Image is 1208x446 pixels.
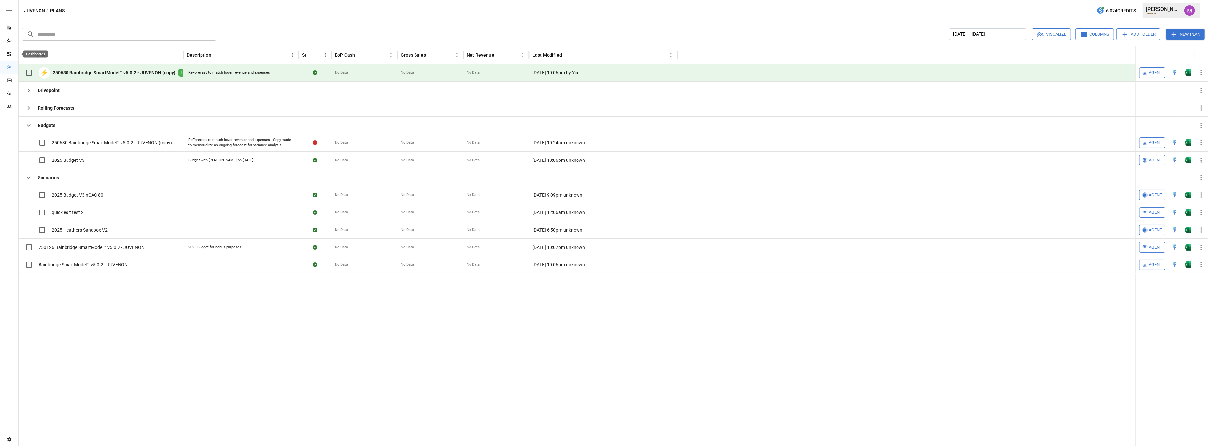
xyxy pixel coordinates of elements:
img: quick-edit-flash.b8aec18c.svg [1172,69,1178,76]
span: No Data [335,262,348,267]
span: Agent [1149,139,1162,147]
div: Open in Excel [1185,157,1192,163]
button: Sort [563,50,572,60]
span: No Data [335,140,348,145]
div: Budget with [PERSON_NAME] on [DATE] [188,158,253,163]
img: excel-icon.76473adf.svg [1185,192,1192,198]
span: Agent [1149,244,1162,251]
div: [DATE] 10:06pm unknown [529,151,677,169]
img: excel-icon.76473adf.svg [1185,261,1192,268]
img: quick-edit-flash.b8aec18c.svg [1172,261,1178,268]
button: Description column menu [288,50,297,60]
div: Sync complete [313,227,317,233]
img: quick-edit-flash.b8aec18c.svg [1172,209,1178,216]
span: 250630 Bainbridge SmartModel™ v5.0.2 - JUVENON (copy) [52,139,172,146]
img: excel-icon.76473adf.svg [1185,244,1192,251]
button: 6,074Credits [1094,5,1139,17]
span: No Data [401,210,414,215]
span: No Data [335,192,348,198]
div: ⚡ [39,67,50,79]
div: [DATE] 12:06am unknown [529,204,677,221]
span: No Data [401,158,414,163]
img: excel-icon.76473adf.svg [1185,157,1192,163]
div: Net Revenue [467,52,494,58]
div: Gross Sales [401,52,426,58]
div: Open in Quick Edit [1172,157,1178,163]
div: Open in Quick Edit [1172,139,1178,146]
span: No Data [401,245,414,250]
div: Sync complete [313,261,317,268]
div: Open in Excel [1185,139,1192,146]
div: Open in Quick Edit [1172,209,1178,216]
img: quick-edit-flash.b8aec18c.svg [1172,227,1178,233]
div: Sync complete [313,209,317,216]
div: Juvenon [1146,12,1180,15]
div: [DATE] 6:50pm unknown [529,221,677,238]
img: excel-icon.76473adf.svg [1185,139,1192,146]
div: Open in Excel [1185,209,1192,216]
button: Agent [1139,260,1165,270]
div: Open in Excel [1185,261,1192,268]
span: No Data [467,245,480,250]
button: Agent [1139,67,1165,78]
button: New Plan [1166,29,1205,40]
button: Agent [1139,155,1165,165]
button: Sort [427,50,436,60]
div: EoP Cash [335,52,355,58]
span: No Data [467,140,480,145]
button: Agent [1139,242,1165,253]
div: Open in Quick Edit [1172,244,1178,251]
button: Sort [1199,50,1208,60]
span: No Data [401,192,414,198]
div: ReForecast to match lower revenue and expenses [188,70,270,75]
div: Open in Quick Edit [1172,261,1178,268]
button: Columns [1075,28,1114,40]
div: Sync complete [313,192,317,198]
div: Open in Quick Edit [1172,227,1178,233]
span: 2025 Budget V3 nCAC 80 [52,192,103,198]
img: quick-edit-flash.b8aec18c.svg [1172,139,1178,146]
button: Agent [1139,137,1165,148]
button: Agent [1139,190,1165,200]
div: [DATE] 10:24am unknown [529,134,677,151]
button: EoP Cash column menu [387,50,396,60]
span: 6,074 Credits [1106,7,1136,15]
span: No Data [401,262,414,267]
span: No Data [467,192,480,198]
button: Agent [1139,225,1165,235]
div: Error during sync. [313,139,317,146]
span: No Data [335,227,348,233]
button: Juvenon [24,7,45,15]
span: No Data [401,70,414,75]
span: 2025 Heathers Sandbox V2 [52,227,108,233]
span: quick edit test 2 [52,209,84,216]
b: Scenarios [38,174,59,181]
span: No Data [467,227,480,233]
div: / [46,7,49,15]
div: Status [302,52,311,58]
span: No Data [335,210,348,215]
button: Add Folder [1116,28,1160,40]
div: [DATE] 10:07pm unknown [529,238,677,256]
span: No Data [467,70,480,75]
span: No Data [335,70,348,75]
img: quick-edit-flash.b8aec18c.svg [1172,244,1178,251]
div: Open in Quick Edit [1172,192,1178,198]
span: No Data [401,140,414,145]
span: Agent [1149,191,1162,199]
div: Description [187,52,211,58]
span: No Data [467,158,480,163]
span: 250126 Bainbridge SmartModel™ v5.0.2 - JUVENON [39,244,145,251]
button: Status column menu [321,50,330,60]
span: 2025 Budget V3 [52,157,85,163]
button: Sort [47,50,56,60]
span: No Data [335,245,348,250]
button: Gross Sales column menu [452,50,462,60]
button: Sort [495,50,504,60]
span: Agent [1149,226,1162,234]
div: Dashboards [23,51,48,58]
button: [DATE] – [DATE] [949,28,1026,40]
div: Open in Quick Edit [1172,69,1178,76]
b: 250630 Bainbridge SmartModel™ v5.0.2 - JUVENON (copy) [53,69,175,76]
b: Budgets [38,122,55,129]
